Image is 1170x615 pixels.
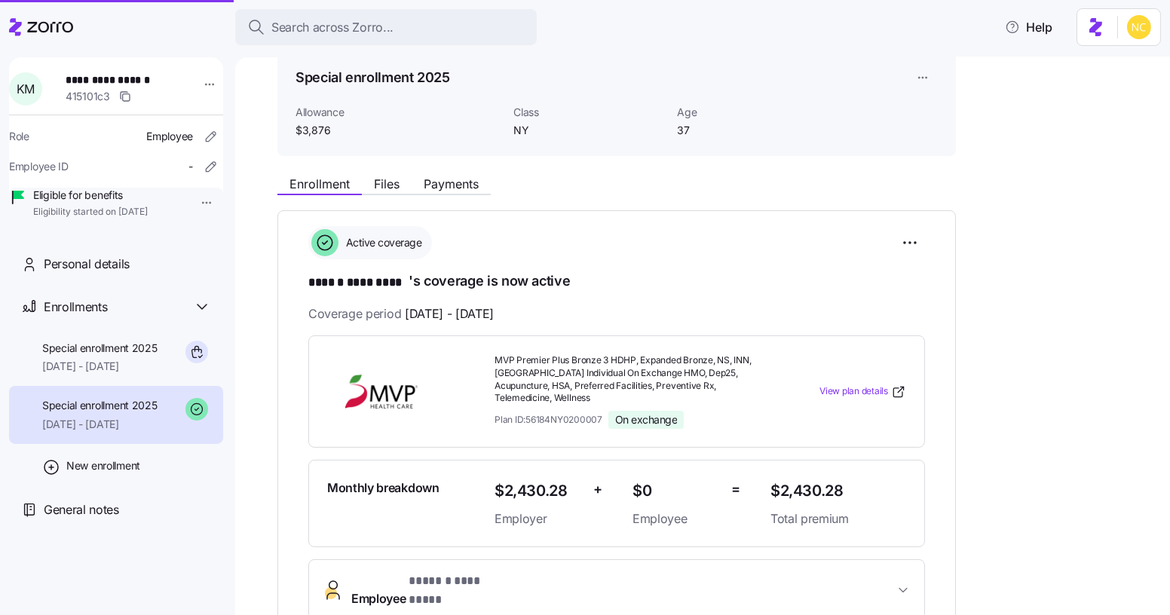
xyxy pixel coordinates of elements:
span: Enrollments [44,298,107,317]
span: [DATE] - [DATE] [42,359,158,374]
img: MVP Health Plans [327,375,436,409]
span: 37 [677,123,828,138]
a: View plan details [819,384,906,399]
button: Search across Zorro... [235,9,537,45]
span: MVP Premier Plus Bronze 3 HDHP, Expanded Bronze, NS, INN, [GEOGRAPHIC_DATA] Individual On Exchang... [495,354,758,405]
span: Eligibility started on [DATE] [33,206,148,219]
span: [DATE] - [DATE] [405,304,494,323]
span: $3,876 [296,123,501,138]
span: = [731,479,740,500]
span: General notes [44,500,119,519]
button: Help [993,12,1064,42]
h1: 's coverage is now active [308,271,925,292]
span: Files [374,178,400,190]
span: $2,430.28 [770,479,906,503]
img: e03b911e832a6112bf72643c5874f8d8 [1127,15,1151,39]
span: Coverage period [308,304,494,323]
span: Role [9,129,29,144]
span: Total premium [770,509,906,528]
span: - [188,159,193,174]
span: Special enrollment 2025 [42,398,158,413]
span: Search across Zorro... [271,18,394,37]
span: New enrollment [66,458,140,473]
span: Allowance [296,105,501,120]
span: Eligible for benefits [33,188,148,203]
span: View plan details [819,384,888,399]
span: Payments [424,178,479,190]
span: Employee ID [9,159,69,174]
span: Employer [495,509,581,528]
span: On exchange [615,413,678,427]
span: K M [17,83,35,95]
span: Personal details [44,255,130,274]
span: 415101c3 [66,89,110,104]
span: Class [513,105,665,120]
span: Enrollment [289,178,350,190]
span: $0 [632,479,719,503]
h1: Special enrollment 2025 [296,68,450,87]
span: Help [1005,18,1052,36]
span: Special enrollment 2025 [42,341,158,356]
span: Employee [351,572,515,608]
span: Plan ID: 56184NY0200007 [495,413,602,426]
span: $2,430.28 [495,479,581,503]
span: Age [677,105,828,120]
span: Employee [146,129,193,144]
span: Monthly breakdown [327,479,440,497]
span: [DATE] - [DATE] [42,417,158,432]
span: NY [513,123,665,138]
span: Employee [632,509,719,528]
span: + [593,479,602,500]
span: Active coverage [342,235,422,250]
